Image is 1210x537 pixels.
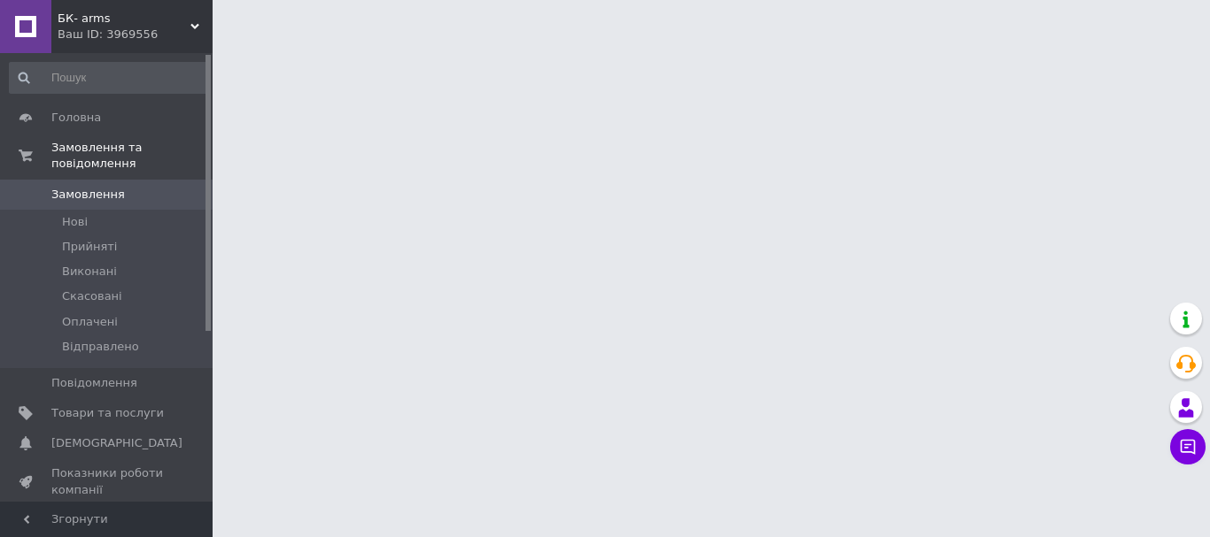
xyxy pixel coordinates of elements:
span: Замовлення та повідомлення [51,140,213,172]
span: Відправлено [62,339,139,355]
span: Замовлення [51,187,125,203]
span: Прийняті [62,239,117,255]
div: Ваш ID: 3969556 [58,27,213,42]
span: Виконані [62,264,117,280]
input: Пошук [9,62,209,94]
button: Чат з покупцем [1170,429,1206,464]
span: Оплачені [62,314,118,330]
span: Повідомлення [51,375,137,391]
span: Показники роботи компанії [51,465,164,497]
span: БК- arms [58,11,190,27]
span: [DEMOGRAPHIC_DATA] [51,435,182,451]
span: Нові [62,214,88,230]
span: Товари та послуги [51,405,164,421]
span: Скасовані [62,288,122,304]
span: Головна [51,110,101,126]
